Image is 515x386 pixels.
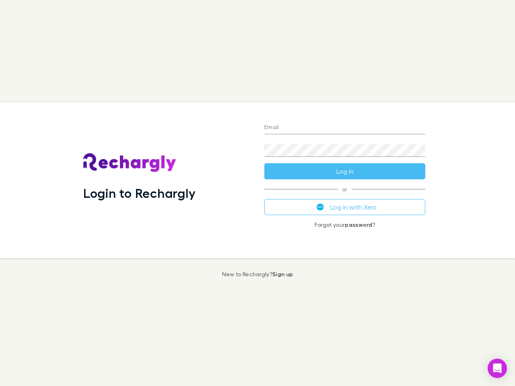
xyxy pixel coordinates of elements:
a: password [345,221,372,228]
button: Log in [264,163,425,179]
div: Open Intercom Messenger [488,359,507,378]
h1: Login to Rechargly [83,185,196,201]
img: Xero's logo [317,203,324,211]
img: Rechargly's Logo [83,153,177,172]
a: Sign up [272,271,293,277]
p: New to Rechargly? [222,271,293,277]
button: Log in with Xero [264,199,425,215]
p: Forgot your ? [264,222,425,228]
